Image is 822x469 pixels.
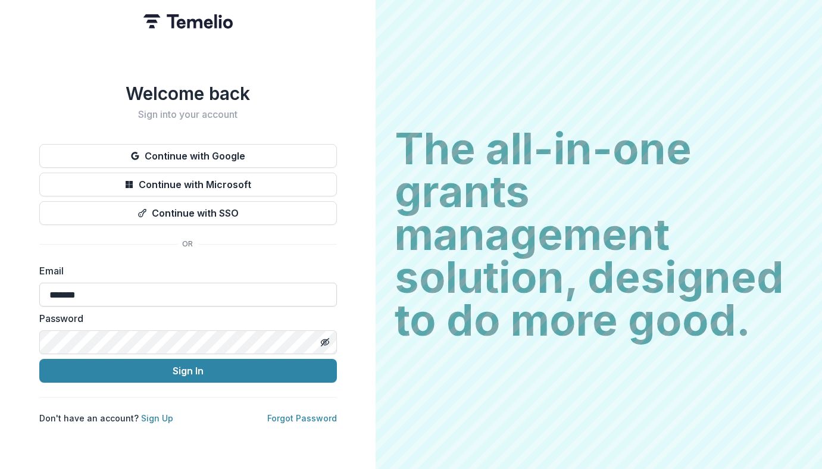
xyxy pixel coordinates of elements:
[39,311,330,326] label: Password
[143,14,233,29] img: Temelio
[141,413,173,423] a: Sign Up
[39,83,337,104] h1: Welcome back
[39,109,337,120] h2: Sign into your account
[315,333,335,352] button: Toggle password visibility
[267,413,337,423] a: Forgot Password
[39,201,337,225] button: Continue with SSO
[39,264,330,278] label: Email
[39,412,173,424] p: Don't have an account?
[39,359,337,383] button: Sign In
[39,144,337,168] button: Continue with Google
[39,173,337,196] button: Continue with Microsoft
